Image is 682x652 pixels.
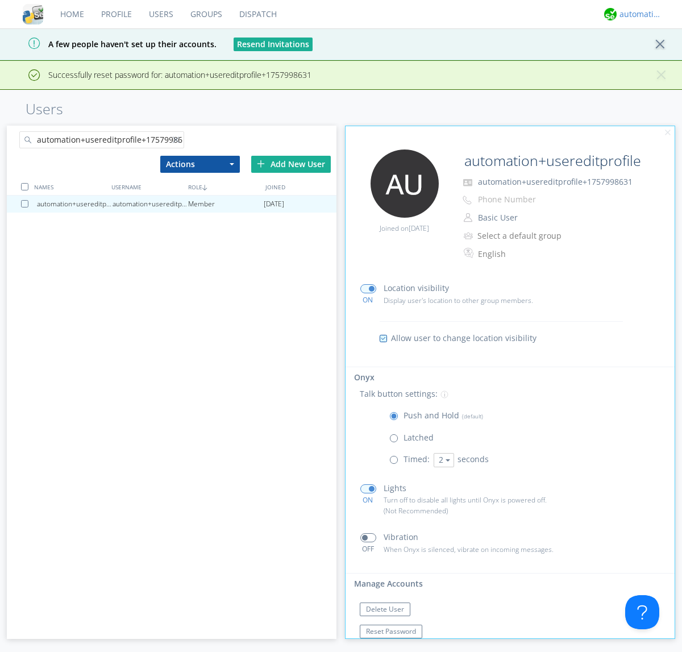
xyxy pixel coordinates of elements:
[380,223,429,233] span: Joined on
[9,39,217,49] span: A few people haven't set up their accounts.
[264,196,284,213] span: [DATE]
[409,223,429,233] span: [DATE]
[384,282,449,294] p: Location visibility
[404,453,430,466] p: Timed:
[113,196,188,213] div: automation+usereditprofile+1757998631
[478,248,573,260] div: English
[355,495,381,505] div: ON
[384,482,406,495] p: Lights
[31,178,108,195] div: NAMES
[251,156,331,173] div: Add New User
[234,38,313,51] button: Resend Invitations
[459,412,483,420] span: (default)
[23,4,43,24] img: cddb5a64eb264b2086981ab96f4c1ba7
[464,246,475,260] img: In groups with Translation enabled, this user's messages will be automatically translated to and ...
[625,595,659,629] iframe: Toggle Customer Support
[7,196,336,213] a: automation+usereditprofile+1757998631automation+usereditprofile+1757998631Member[DATE]
[384,544,572,555] p: When Onyx is silenced, vibrate on incoming messages.
[460,149,643,172] input: Name
[160,156,240,173] button: Actions
[404,409,483,422] p: Push and Hold
[384,531,418,543] p: Vibration
[477,230,572,242] div: Select a default group
[434,453,454,467] button: 2
[474,210,588,226] button: Basic User
[360,625,422,638] button: Reset Password
[360,388,438,400] p: Talk button settings:
[604,8,617,20] img: d2d01cd9b4174d08988066c6d424eccd
[371,149,439,218] img: 373638.png
[257,160,265,168] img: plus.svg
[664,129,672,137] img: cancel.svg
[109,178,185,195] div: USERNAME
[464,213,472,222] img: person-outline.svg
[19,131,184,148] input: Search users
[464,228,475,243] img: icon-alert-users-thin-outline.svg
[458,454,489,464] span: seconds
[404,431,434,444] p: Latched
[478,176,633,187] span: automation+usereditprofile+1757998631
[355,295,381,305] div: ON
[384,295,572,306] p: Display user's location to other group members.
[360,603,410,616] button: Delete User
[188,196,264,213] div: Member
[391,333,537,344] span: Allow user to change location visibility
[619,9,662,20] div: automation+atlas
[384,505,572,516] p: (Not Recommended)
[355,544,381,554] div: OFF
[263,178,339,195] div: JOINED
[185,178,262,195] div: ROLE
[9,69,311,80] span: Successfully reset password for: automation+usereditprofile+1757998631
[463,196,472,205] img: phone-outline.svg
[384,495,572,505] p: Turn off to disable all lights until Onyx is powered off.
[37,196,113,213] div: automation+usereditprofile+1757998631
